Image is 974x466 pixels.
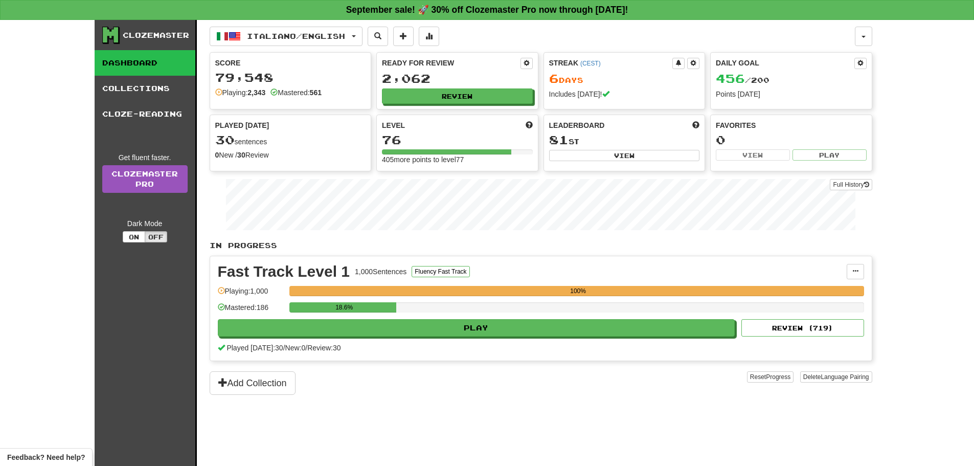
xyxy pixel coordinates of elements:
div: Streak [549,58,673,68]
button: More stats [419,27,439,46]
div: Includes [DATE]! [549,89,700,99]
span: / [283,344,285,352]
a: Cloze-Reading [95,101,195,127]
strong: 561 [310,88,322,97]
div: Playing: 1,000 [218,286,284,303]
div: Dark Mode [102,218,188,229]
div: 76 [382,134,533,146]
button: On [123,231,145,242]
button: Off [145,231,167,242]
p: In Progress [210,240,872,251]
span: Level [382,120,405,130]
span: Played [DATE] [215,120,269,130]
button: Fluency Fast Track [412,266,469,277]
div: Favorites [716,120,867,130]
span: Score more points to level up [526,120,533,130]
a: Dashboard [95,50,195,76]
div: Clozemaster [123,30,189,40]
div: Day s [549,72,700,85]
strong: 30 [237,151,245,159]
div: 79,548 [215,71,366,84]
div: Get fluent faster. [102,152,188,163]
button: Full History [830,179,872,190]
button: Add sentence to collection [393,27,414,46]
div: New / Review [215,150,366,160]
button: Search sentences [368,27,388,46]
strong: September sale! 🚀 30% off Clozemaster Pro now through [DATE]! [346,5,628,15]
button: View [549,150,700,161]
div: Fast Track Level 1 [218,264,350,279]
span: / [305,344,307,352]
span: Italiano / English [247,32,345,40]
button: DeleteLanguage Pairing [800,371,872,383]
button: Italiano/English [210,27,363,46]
a: (CEST) [580,60,601,67]
div: Mastered: [270,87,322,98]
span: Review: 30 [307,344,341,352]
span: New: 0 [285,344,306,352]
div: sentences [215,134,366,147]
button: Review (719) [741,319,864,337]
button: Play [218,319,735,337]
span: Open feedback widget [7,452,85,462]
div: Playing: [215,87,266,98]
div: Mastered: 186 [218,302,284,319]
span: 456 [716,71,745,85]
div: st [549,134,700,147]
span: Leaderboard [549,120,605,130]
a: ClozemasterPro [102,165,188,193]
span: 30 [215,132,235,147]
button: Play [792,149,867,161]
span: Played [DATE]: 30 [226,344,283,352]
button: ResetProgress [747,371,794,383]
span: / 200 [716,76,769,84]
span: Language Pairing [821,373,869,381]
div: Daily Goal [716,58,854,69]
div: Score [215,58,366,68]
button: Add Collection [210,371,296,395]
span: Progress [766,373,790,381]
div: 2,062 [382,72,533,85]
span: 81 [549,132,569,147]
strong: 2,343 [247,88,265,97]
div: 405 more points to level 77 [382,154,533,165]
button: View [716,149,790,161]
div: Points [DATE] [716,89,867,99]
div: 100% [292,286,864,296]
strong: 0 [215,151,219,159]
span: 6 [549,71,559,85]
div: 1,000 Sentences [355,267,406,277]
div: 18.6% [292,302,396,313]
span: This week in points, UTC [692,120,699,130]
a: Collections [95,76,195,101]
div: 0 [716,134,867,146]
button: Review [382,88,533,104]
div: Ready for Review [382,58,520,68]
